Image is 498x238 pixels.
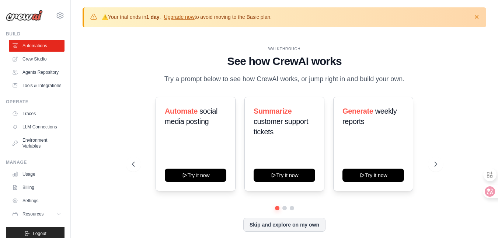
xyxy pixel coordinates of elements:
[9,195,65,207] a: Settings
[22,211,43,217] span: Resources
[102,14,108,20] strong: ⚠️
[9,53,65,65] a: Crew Studio
[6,10,43,21] img: Logo
[164,14,194,20] a: Upgrade now
[9,134,65,152] a: Environment Variables
[6,31,65,37] div: Build
[9,80,65,92] a: Tools & Integrations
[254,107,292,115] span: Summarize
[165,169,226,182] button: Try it now
[9,208,65,220] button: Resources
[6,99,65,105] div: Operate
[342,107,373,115] span: Generate
[165,107,217,125] span: social media posting
[342,107,397,125] span: weekly reports
[9,121,65,133] a: LLM Connections
[9,168,65,180] a: Usage
[243,218,325,232] button: Skip and explore on my own
[6,159,65,165] div: Manage
[165,107,198,115] span: Automate
[132,46,437,52] div: WALKTHROUGH
[9,108,65,120] a: Traces
[9,40,65,52] a: Automations
[33,231,46,237] span: Logout
[102,13,272,21] p: Your trial ends in . to avoid moving to the Basic plan.
[254,117,308,136] span: customer support tickets
[342,169,404,182] button: Try it now
[132,55,437,68] h1: See how CrewAI works
[9,182,65,193] a: Billing
[9,66,65,78] a: Agents Repository
[461,203,498,238] iframe: Chat Widget
[161,74,408,84] p: Try a prompt below to see how CrewAI works, or jump right in and build your own.
[146,14,160,20] strong: 1 day
[254,169,315,182] button: Try it now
